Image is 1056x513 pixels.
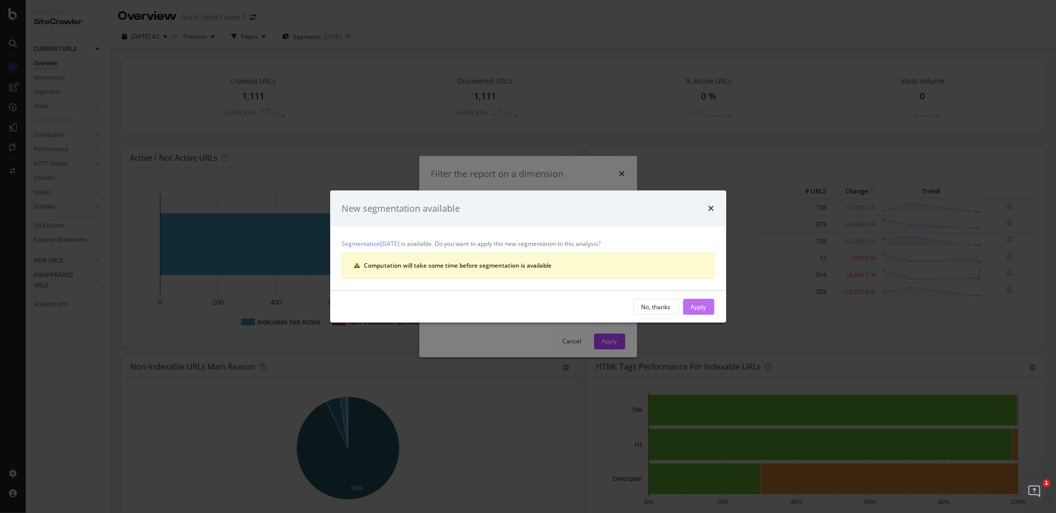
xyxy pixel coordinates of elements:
div: is available. Do you want to apply this new segmentation to this analysis? [330,227,726,290]
a: Segmentation[DATE] [342,238,400,249]
iframe: Intercom live chat [1022,479,1046,503]
button: Apply [683,299,714,315]
div: times [708,202,714,215]
div: Apply [691,303,706,311]
button: No, thanks [633,299,679,315]
span: 1 [1043,479,1051,487]
div: warning banner [342,253,714,279]
div: modal [330,190,726,323]
div: No, thanks [642,303,671,311]
div: New segmentation available [342,202,460,215]
div: Computation will take some time before segmentation is available [364,261,702,270]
